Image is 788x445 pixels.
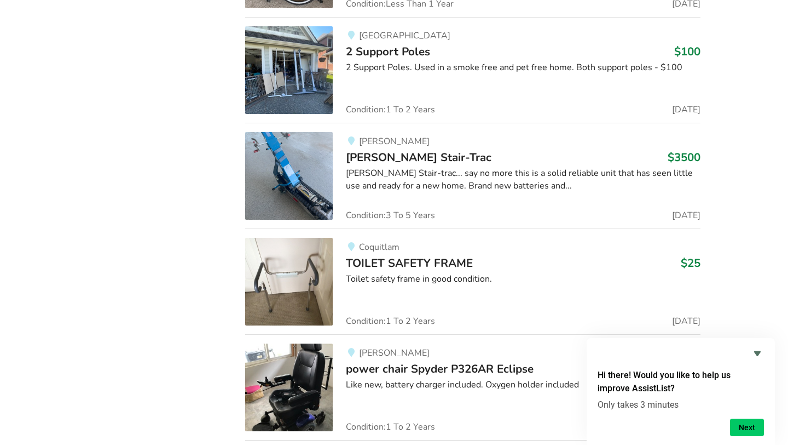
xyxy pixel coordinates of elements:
span: Condition: 3 To 5 Years [346,211,435,220]
h3: $3500 [668,150,700,164]
span: Condition: 1 To 2 Years [346,423,435,431]
span: Condition: 1 To 2 Years [346,317,435,326]
h3: $100 [674,44,700,59]
button: Hide survey [751,347,764,360]
a: transfer aids-2 support poles [GEOGRAPHIC_DATA]2 Support Poles$1002 Support Poles. Used in a smok... [245,17,700,123]
a: bathroom safety-toilet safety frameCoquitlamTOILET SAFETY FRAME$25Toilet safety frame in good con... [245,229,700,334]
span: [DATE] [672,211,700,220]
span: 2 Support Poles [346,44,430,59]
span: [PERSON_NAME] [359,135,430,147]
img: mobility-power chair spyder p326ar eclipse [245,344,333,431]
span: Coquitlam [359,241,399,253]
h2: Hi there! Would you like to help us improve AssistList? [598,369,764,395]
span: [GEOGRAPHIC_DATA] [359,30,450,42]
div: Like new, battery charger included. Oxygen holder included [346,379,700,391]
span: TOILET SAFETY FRAME [346,255,473,271]
img: bathroom safety-toilet safety frame [245,238,333,326]
button: Next question [730,419,764,436]
a: mobility-power chair spyder p326ar eclipse[PERSON_NAME]power chair Spyder P326AR Eclipse$2500Like... [245,334,700,440]
span: power chair Spyder P326AR Eclipse [346,361,534,376]
span: Condition: 1 To 2 Years [346,105,435,114]
span: [DATE] [672,105,700,114]
div: 2 Support Poles. Used in a smoke free and pet free home. Both support poles - $100 [346,61,700,74]
span: [DATE] [672,317,700,326]
span: [PERSON_NAME] [359,347,430,359]
img: transfer aids-2 support poles [245,26,333,114]
p: Only takes 3 minutes [598,400,764,410]
div: [PERSON_NAME] Stair-trac... say no more this is a solid reliable unit that has seen little use an... [346,167,700,192]
a: mobility-garaventa stair-trac[PERSON_NAME][PERSON_NAME] Stair-Trac$3500[PERSON_NAME] Stair-trac..... [245,123,700,229]
div: Hi there! Would you like to help us improve AssistList? [598,347,764,436]
div: Toilet safety frame in good condition. [346,273,700,286]
span: [PERSON_NAME] Stair-Trac [346,150,491,165]
img: mobility-garaventa stair-trac [245,132,333,220]
h3: $25 [681,256,700,270]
